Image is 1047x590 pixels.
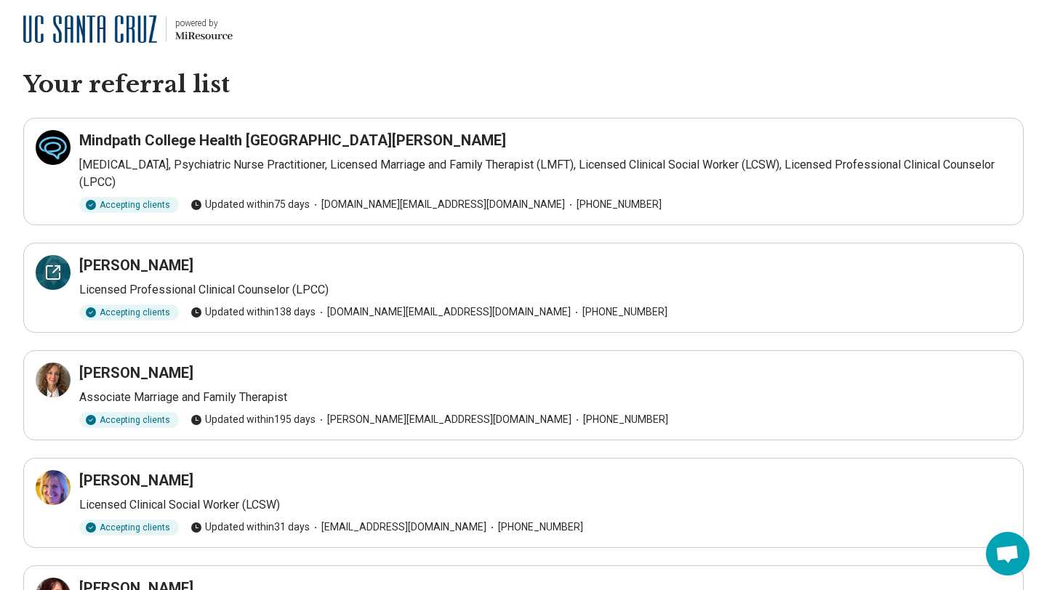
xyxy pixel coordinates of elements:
[79,281,1011,299] p: Licensed Professional Clinical Counselor (LPCC)
[79,156,1011,191] p: [MEDICAL_DATA], Psychiatric Nurse Practitioner, Licensed Marriage and Family Therapist (LMFT), Li...
[79,197,179,213] div: Accepting clients
[316,412,571,427] span: [PERSON_NAME][EMAIL_ADDRESS][DOMAIN_NAME]
[79,363,193,383] h3: [PERSON_NAME]
[79,304,179,320] div: Accepting clients
[79,130,506,150] h3: Mindpath College Health [GEOGRAPHIC_DATA][PERSON_NAME]
[79,412,179,428] div: Accepting clients
[79,255,193,275] h3: [PERSON_NAME]
[565,197,662,212] span: [PHONE_NUMBER]
[486,520,583,535] span: [PHONE_NUMBER]
[23,70,1024,100] h1: Your referral list
[79,470,193,490] h3: [PERSON_NAME]
[175,17,233,30] div: powered by
[190,412,316,427] span: Updated within 195 days
[571,412,668,427] span: [PHONE_NUMBER]
[79,520,179,536] div: Accepting clients
[986,532,1030,575] a: Open chat
[310,520,486,535] span: [EMAIL_ADDRESS][DOMAIN_NAME]
[190,197,310,212] span: Updated within 75 days
[23,12,157,47] img: University of California at Santa Cruz
[190,520,310,535] span: Updated within 31 days
[310,197,565,212] span: [DOMAIN_NAME][EMAIL_ADDRESS][DOMAIN_NAME]
[79,496,1011,514] p: Licensed Clinical Social Worker (LCSW)
[79,389,1011,406] p: Associate Marriage and Family Therapist
[23,12,233,47] a: University of California at Santa Cruzpowered by
[190,304,316,320] span: Updated within 138 days
[571,304,667,320] span: [PHONE_NUMBER]
[316,304,571,320] span: [DOMAIN_NAME][EMAIL_ADDRESS][DOMAIN_NAME]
